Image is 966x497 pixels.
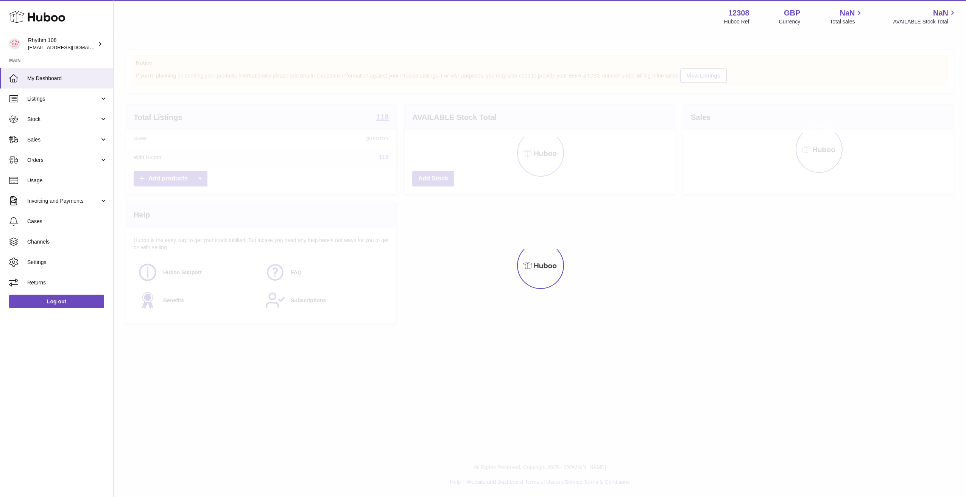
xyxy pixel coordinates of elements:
span: Settings [27,259,108,266]
span: [EMAIL_ADDRESS][DOMAIN_NAME] [28,44,111,50]
div: Rhythm 108 [28,37,96,51]
a: Log out [9,295,104,308]
span: Cases [27,218,108,225]
span: Sales [27,136,100,143]
a: NaN Total sales [830,8,863,25]
strong: GBP [784,8,800,18]
span: My Dashboard [27,75,108,82]
span: NaN [933,8,948,18]
span: Stock [27,116,100,123]
a: NaN AVAILABLE Stock Total [893,8,957,25]
span: Orders [27,157,100,164]
span: Usage [27,177,108,184]
span: Listings [27,95,100,103]
span: AVAILABLE Stock Total [893,18,957,25]
div: Huboo Ref [724,18,749,25]
span: NaN [840,8,855,18]
span: Total sales [830,18,863,25]
img: internalAdmin-12308@internal.huboo.com [9,38,20,50]
div: Currency [779,18,801,25]
span: Invoicing and Payments [27,197,100,205]
span: Channels [27,238,108,245]
strong: 12308 [728,8,749,18]
span: Returns [27,279,108,286]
